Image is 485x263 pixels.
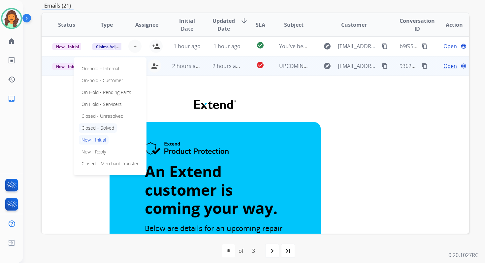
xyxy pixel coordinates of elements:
img: Extend Logo [194,100,236,109]
span: Status [58,21,75,29]
span: + [134,42,137,50]
mat-icon: language [461,43,467,49]
p: Closed – Solved [79,123,117,133]
span: Type [101,21,113,29]
span: 1 hour ago [213,43,241,50]
p: New - Initial [79,135,109,145]
img: Extend Product Protection [145,142,229,156]
span: UPCOMING REPAIR: Extend Customer [279,62,372,70]
mat-icon: inbox [8,95,16,103]
mat-icon: explore [323,62,331,70]
span: Subject [284,21,304,29]
p: New - Reply [79,147,109,156]
p: 0.20.1027RC [448,251,478,259]
mat-icon: arrow_downward [240,17,248,25]
div: of [239,247,243,255]
span: New - Initial [52,43,83,50]
span: Open [443,62,457,70]
span: You've been assigned a new service order: fbc36e6d-b5a7-4033-97f5-86c77f36ba36 [279,43,484,50]
mat-icon: person_remove [151,62,159,70]
mat-icon: content_copy [422,43,428,49]
img: avatar [2,9,21,28]
mat-icon: content_copy [382,63,388,69]
p: Emails (21) [42,2,74,10]
button: + [128,40,142,53]
mat-icon: content_copy [422,63,428,69]
span: Conversation ID [400,17,435,33]
span: 2 hours ago [212,62,242,70]
span: An Extend customer is coming your way. [145,161,277,218]
span: SLA [256,21,265,29]
p: On Hold - Pending Parts [79,88,134,97]
span: 1 hour ago [174,43,201,50]
span: Claims Adjudication [92,43,137,50]
mat-icon: list_alt [8,56,16,64]
mat-icon: language [461,63,467,69]
p: Closed – Merchant Transfer [79,159,141,168]
mat-icon: explore [323,42,331,50]
mat-icon: content_copy [382,43,388,49]
span: Assignee [135,21,158,29]
th: Action [429,13,469,36]
div: 3 [247,244,260,257]
mat-icon: history [8,76,16,83]
p: On-hold - Customer [79,76,126,85]
mat-icon: navigate_next [268,247,276,255]
mat-icon: last_page [284,247,292,255]
p: On Hold - Servicers [79,100,124,109]
p: On-hold – Internal [79,64,122,73]
mat-icon: check_circle [256,41,264,49]
span: Open [443,42,457,50]
span: 2 hours ago [172,62,202,70]
span: [EMAIL_ADDRESS][DOMAIN_NAME] [338,42,378,50]
mat-icon: person_add [152,42,160,50]
p: Closed - Unresolved [79,112,126,121]
mat-icon: home [8,37,16,45]
span: New - Initial [52,63,83,70]
span: Initial Date [172,17,201,33]
span: Updated Date [212,17,235,33]
span: [EMAIL_ADDRESS][DOMAIN_NAME] [338,62,378,70]
span: Customer [341,21,367,29]
mat-icon: check_circle [256,61,264,69]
